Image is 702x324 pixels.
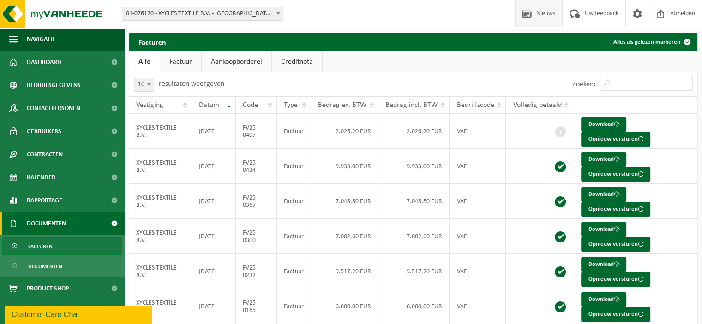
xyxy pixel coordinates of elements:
[581,187,626,202] a: Download
[192,254,236,289] td: [DATE]
[129,254,192,289] td: XYCLES TEXTILE B.V.
[311,254,378,289] td: 9.517,20 EUR
[450,254,506,289] td: VAF
[581,237,650,252] button: Opnieuw versturen
[27,28,55,51] span: Navigatie
[2,257,122,275] a: Documenten
[450,219,506,254] td: VAF
[192,149,236,184] td: [DATE]
[134,78,154,92] span: 10
[192,219,236,254] td: [DATE]
[277,184,311,219] td: Factuur
[318,101,366,109] span: Bedrag ex. BTW
[136,101,163,109] span: Vestiging
[2,237,122,255] a: Facturen
[27,120,61,143] span: Gebruikers
[581,307,650,322] button: Opnieuw versturen
[28,238,53,255] span: Facturen
[129,51,160,72] a: Alle
[450,114,506,149] td: VAF
[581,222,626,237] a: Download
[236,114,277,149] td: FV25-0497
[27,166,55,189] span: Kalender
[236,254,277,289] td: FV25-0232
[27,189,62,212] span: Rapportage
[450,149,506,184] td: VAF
[27,51,61,74] span: Dashboard
[27,74,81,97] span: Bedrijfsgegevens
[311,114,378,149] td: 2.026,20 EUR
[5,304,154,324] iframe: chat widget
[581,132,650,147] button: Opnieuw versturen
[277,219,311,254] td: Factuur
[513,101,561,109] span: Volledig betaald
[378,184,450,219] td: 7.045,50 EUR
[122,7,283,20] span: 01-076120 - XYCLES TEXTILE B.V. - HARDINXVELD-GIESSENDAM
[272,51,322,72] a: Creditnota
[277,289,311,324] td: Factuur
[27,300,102,323] span: Acceptatievoorwaarden
[129,114,192,149] td: XYCLES TEXTILE B.V.
[378,254,450,289] td: 9.517,20 EUR
[581,292,626,307] a: Download
[134,78,154,91] span: 10
[572,81,595,88] label: Zoeken:
[581,257,626,272] a: Download
[192,114,236,149] td: [DATE]
[581,167,650,182] button: Opnieuw versturen
[236,149,277,184] td: FV25-0434
[27,277,69,300] span: Product Shop
[129,219,192,254] td: XYCLES TEXTILE B.V.
[378,114,450,149] td: 2.026,20 EUR
[385,101,438,109] span: Bedrag incl. BTW
[122,7,283,21] span: 01-076120 - XYCLES TEXTILE B.V. - HARDINXVELD-GIESSENDAM
[606,33,696,51] button: Alles als gelezen markeren
[159,80,224,88] label: resultaten weergeven
[192,184,236,219] td: [DATE]
[311,289,378,324] td: 6.600,00 EUR
[450,184,506,219] td: VAF
[277,114,311,149] td: Factuur
[581,117,626,132] a: Download
[27,143,63,166] span: Contracten
[311,184,378,219] td: 7.045,50 EUR
[129,33,175,51] h2: Facturen
[581,202,650,217] button: Opnieuw versturen
[129,289,192,324] td: XYCLES TEXTILE B.V.
[27,212,66,235] span: Documenten
[277,149,311,184] td: Factuur
[160,51,201,72] a: Factuur
[236,289,277,324] td: FV25-0165
[243,101,258,109] span: Code
[581,272,650,287] button: Opnieuw versturen
[236,184,277,219] td: FV25-0367
[129,149,192,184] td: XYCLES TEXTILE B.V.
[28,258,62,275] span: Documenten
[199,101,219,109] span: Datum
[311,149,378,184] td: 9.933,00 EUR
[456,101,494,109] span: Bedrijfscode
[311,219,378,254] td: 7.002,60 EUR
[284,101,298,109] span: Type
[378,289,450,324] td: 6.600,00 EUR
[129,184,192,219] td: XYCLES TEXTILE B.V.
[378,149,450,184] td: 9.933,00 EUR
[27,97,80,120] span: Contactpersonen
[378,219,450,254] td: 7.002,60 EUR
[277,254,311,289] td: Factuur
[202,51,271,72] a: Aankoopborderel
[450,289,506,324] td: VAF
[236,219,277,254] td: FV25-0300
[581,152,626,167] a: Download
[192,289,236,324] td: [DATE]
